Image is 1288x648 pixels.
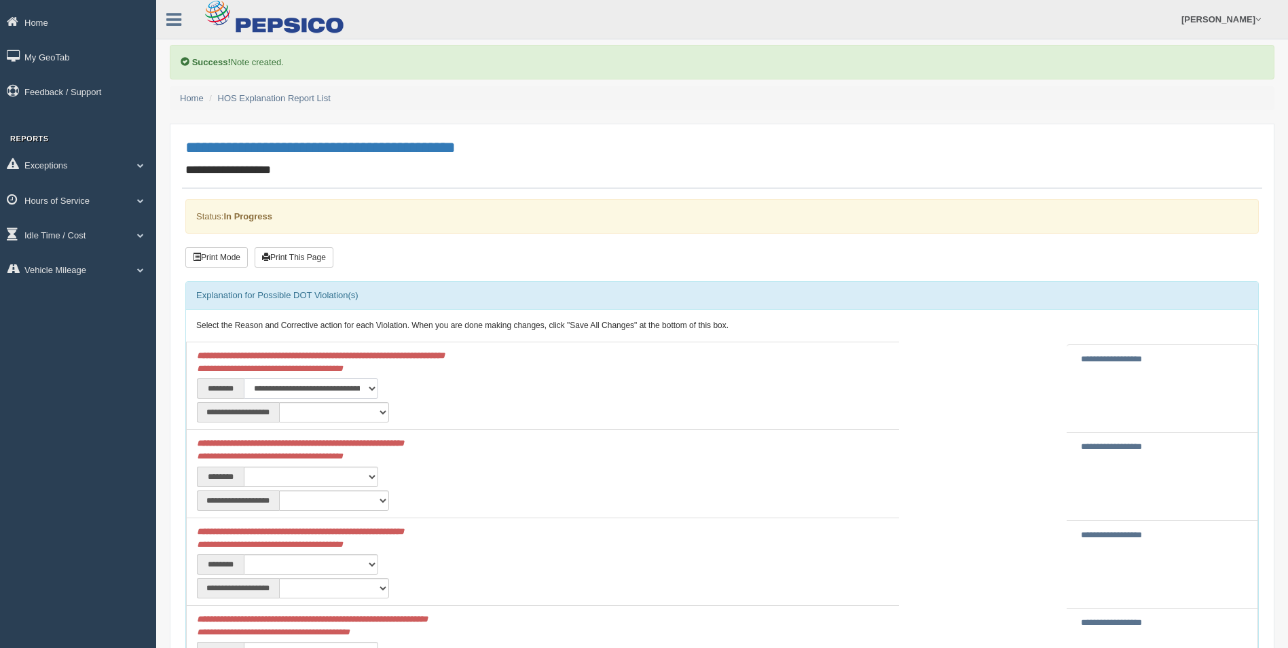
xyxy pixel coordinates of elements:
b: Success! [192,57,231,67]
button: Print Mode [185,247,248,268]
a: HOS Explanation Report List [218,93,331,103]
strong: In Progress [223,211,272,221]
div: Explanation for Possible DOT Violation(s) [186,282,1258,309]
div: Status: [185,199,1259,234]
button: Print This Page [255,247,333,268]
div: Note created. [170,45,1274,79]
a: Home [180,93,204,103]
div: Select the Reason and Corrective action for each Violation. When you are done making changes, cli... [186,310,1258,342]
